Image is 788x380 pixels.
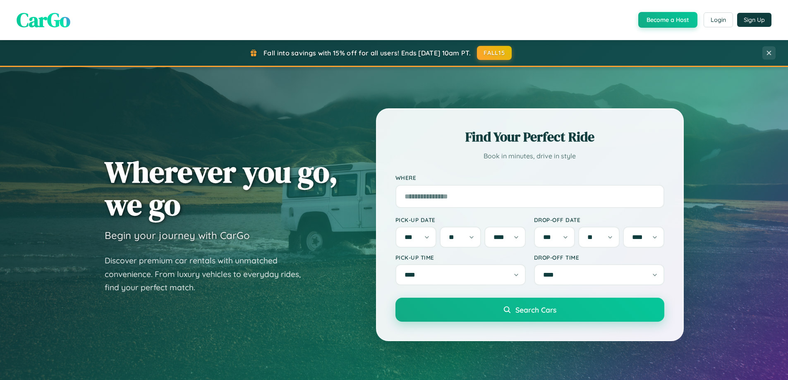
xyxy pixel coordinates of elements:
span: Search Cars [515,305,556,314]
p: Discover premium car rentals with unmatched convenience. From luxury vehicles to everyday rides, ... [105,254,311,294]
span: Fall into savings with 15% off for all users! Ends [DATE] 10am PT. [263,49,471,57]
button: Sign Up [737,13,771,27]
button: Search Cars [395,298,664,322]
label: Pick-up Date [395,216,526,223]
label: Where [395,174,664,182]
button: Become a Host [638,12,697,28]
h1: Wherever you go, we go [105,155,338,221]
button: Login [704,12,733,27]
span: CarGo [17,6,70,33]
p: Book in minutes, drive in style [395,150,664,162]
h3: Begin your journey with CarGo [105,229,250,241]
label: Pick-up Time [395,254,526,261]
label: Drop-off Date [534,216,664,223]
label: Drop-off Time [534,254,664,261]
h2: Find Your Perfect Ride [395,128,664,146]
button: FALL15 [477,46,512,60]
